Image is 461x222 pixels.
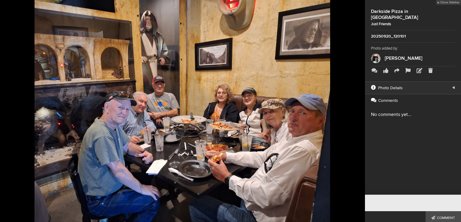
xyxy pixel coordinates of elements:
[426,68,435,74] a: Remove photo
[414,68,425,74] a: Edit title
[369,68,380,74] a: Comments
[432,213,455,220] span: Comment
[371,33,455,39] span: 20250920_120101
[426,211,461,222] button: Comment
[371,8,418,20] span: Darkside Pizza in [GEOGRAPHIC_DATA]
[335,44,365,178] button: Next (arrow right)
[371,85,455,91] h2: Photo Details
[371,111,455,118] p: No comments yet...
[371,22,391,26] a: Just Friends
[385,55,422,61] a: [PERSON_NAME]
[371,53,381,63] img: John P
[371,46,455,51] div: Photo added by:
[371,97,455,104] h2: Comments
[403,68,413,74] a: Report as inappropriate
[381,68,391,74] a: Like
[392,68,402,74] a: Share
